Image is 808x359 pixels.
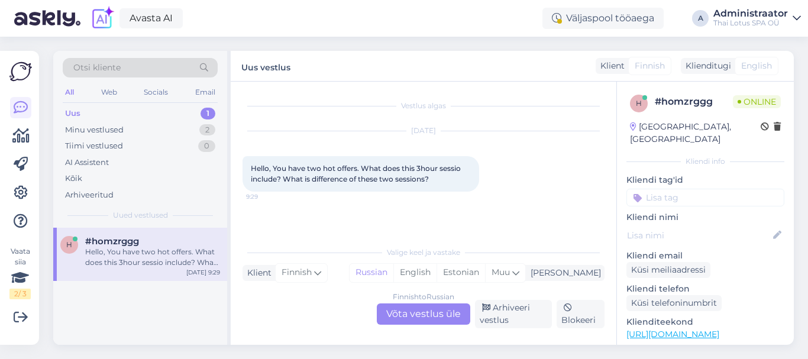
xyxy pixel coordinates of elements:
[9,246,31,299] div: Vaata siia
[9,60,32,83] img: Askly Logo
[626,344,784,355] p: Vaata edasi ...
[241,58,290,74] label: Uus vestlus
[65,157,109,169] div: AI Assistent
[243,267,272,279] div: Klient
[65,124,124,136] div: Minu vestlused
[199,124,215,136] div: 2
[65,173,82,185] div: Kõik
[733,95,781,108] span: Online
[393,292,454,302] div: Finnish to Russian
[630,121,761,145] div: [GEOGRAPHIC_DATA], [GEOGRAPHIC_DATA]
[626,211,784,224] p: Kliendi nimi
[626,329,719,339] a: [URL][DOMAIN_NAME]
[85,236,139,247] span: #homzrggg
[113,210,168,221] span: Uued vestlused
[492,267,510,277] span: Muu
[626,316,784,328] p: Klienditeekond
[350,264,393,282] div: Russian
[635,60,665,72] span: Finnish
[626,262,710,278] div: Küsi meiliaadressi
[655,95,733,109] div: # homzrggg
[63,85,76,100] div: All
[119,8,183,28] a: Avasta AI
[99,85,119,100] div: Web
[393,264,437,282] div: English
[626,283,784,295] p: Kliendi telefon
[636,99,642,108] span: h
[201,108,215,119] div: 1
[73,62,121,74] span: Otsi kliente
[377,303,470,325] div: Võta vestlus üle
[526,267,601,279] div: [PERSON_NAME]
[186,268,220,277] div: [DATE] 9:29
[90,6,115,31] img: explore-ai
[198,140,215,152] div: 0
[713,9,788,18] div: Administraator
[66,240,72,249] span: h
[251,164,463,183] span: Hello, You have two hot offers. What does this 3hour sessio include? What is difference of these ...
[692,10,709,27] div: A
[626,250,784,262] p: Kliendi email
[557,300,605,328] div: Blokeeri
[626,295,722,311] div: Küsi telefoninumbrit
[626,156,784,167] div: Kliendi info
[626,174,784,186] p: Kliendi tag'id
[437,264,485,282] div: Estonian
[243,125,605,136] div: [DATE]
[741,60,772,72] span: English
[596,60,625,72] div: Klient
[193,85,218,100] div: Email
[542,8,664,29] div: Väljaspool tööaega
[65,189,114,201] div: Arhiveeritud
[85,247,220,268] div: Hello, You have two hot offers. What does this 3hour sessio include? What is difference of these ...
[243,101,605,111] div: Vestlus algas
[713,18,788,28] div: Thai Lotus SPA OÜ
[9,289,31,299] div: 2 / 3
[713,9,801,28] a: AdministraatorThai Lotus SPA OÜ
[65,108,80,119] div: Uus
[681,60,731,72] div: Klienditugi
[65,140,123,152] div: Tiimi vestlused
[626,189,784,206] input: Lisa tag
[282,266,312,279] span: Finnish
[243,247,605,258] div: Valige keel ja vastake
[141,85,170,100] div: Socials
[475,300,552,328] div: Arhiveeri vestlus
[246,192,290,201] span: 9:29
[627,229,771,242] input: Lisa nimi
